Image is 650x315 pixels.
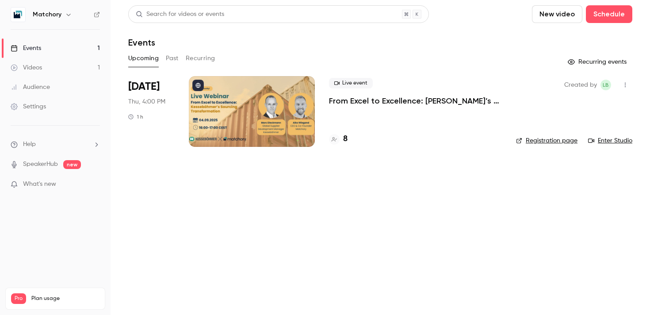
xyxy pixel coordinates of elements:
div: Sep 4 Thu, 4:00 PM (Europe/Berlin) [128,76,175,147]
div: Events [11,44,41,53]
button: Upcoming [128,51,159,65]
span: new [63,160,81,169]
button: Recurring events [564,55,632,69]
a: 8 [329,133,348,145]
a: Registration page [516,136,577,145]
button: Recurring [186,51,215,65]
span: Thu, 4:00 PM [128,97,165,106]
span: Help [23,140,36,149]
li: help-dropdown-opener [11,140,100,149]
button: Schedule [586,5,632,23]
span: Laura Banciu [600,80,611,90]
span: Created by [564,80,597,90]
a: From Excel to Excellence: [PERSON_NAME]’s Sourcing Transformation [329,96,502,106]
div: 1 h [128,113,143,120]
button: New video [532,5,582,23]
span: Pro [11,293,26,304]
button: Past [166,51,179,65]
span: What's new [23,180,56,189]
a: Enter Studio [588,136,632,145]
h1: Events [128,37,155,48]
span: [DATE] [128,80,160,94]
div: Videos [11,63,42,72]
div: Search for videos or events [136,10,224,19]
span: LB [603,80,609,90]
a: SpeakerHub [23,160,58,169]
span: Live event [329,78,373,88]
h6: Matchory [33,10,61,19]
div: Settings [11,102,46,111]
span: Plan usage [31,295,99,302]
h4: 8 [343,133,348,145]
div: Audience [11,83,50,92]
img: Matchory [11,8,25,22]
